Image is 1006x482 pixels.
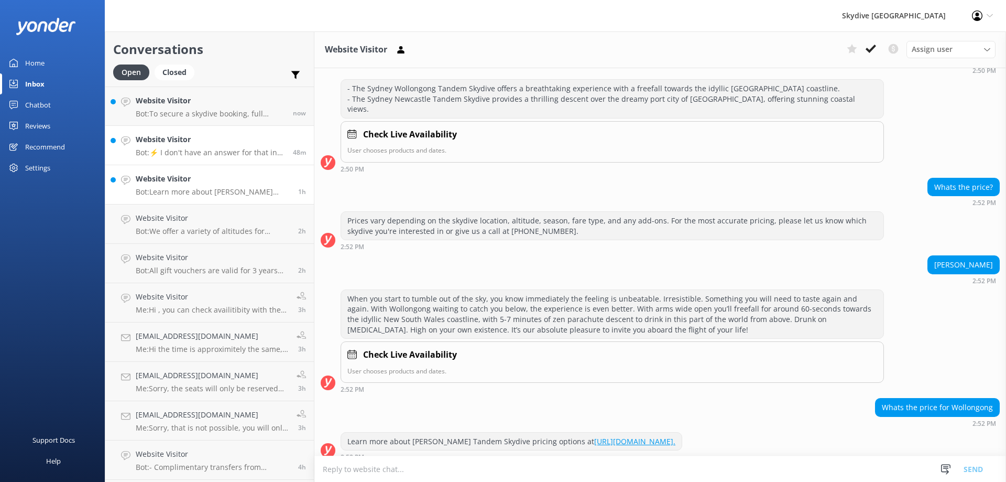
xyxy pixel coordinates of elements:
h4: [EMAIL_ADDRESS][DOMAIN_NAME] [136,370,289,381]
a: [EMAIL_ADDRESS][DOMAIN_NAME]Me:Hi the time is approximitely the same, around 2-3 hours if no dela... [105,323,314,362]
h4: [EMAIL_ADDRESS][DOMAIN_NAME] [136,330,289,342]
p: User chooses products and dates. [347,366,877,376]
a: Website VisitorBot:- Complimentary transfers from [GEOGRAPHIC_DATA] are available for the Sydney ... [105,441,314,480]
p: Bot: ⚡ I don't have an answer for that in my knowledge base. Please try and rephrase your questio... [136,148,285,157]
span: Oct 03 2025 12:15pm (UTC +10:00) Australia/Brisbane [298,384,306,393]
div: - The Sydney Wollongong Tandem Skydive offers a breathtaking experience with a freefall towards t... [341,80,883,118]
h4: Website Visitor [136,291,289,303]
p: User chooses products and dates. [347,145,877,155]
span: Oct 03 2025 04:09pm (UTC +10:00) Australia/Brisbane [293,109,306,117]
p: Bot: - Complimentary transfers from [GEOGRAPHIC_DATA] are available for the Sydney Wollongong Tan... [136,463,290,472]
h4: Check Live Availability [363,128,457,142]
h4: [EMAIL_ADDRESS][DOMAIN_NAME] [136,409,289,421]
a: Website VisitorBot:All gift vouchers are valid for 3 years from the purchase date. Since your vou... [105,244,314,283]
div: Assign User [906,41,996,58]
img: yonder-white-logo.png [16,18,76,35]
p: Bot: To secure a skydive booking, full payment is required. You can book now and if you're unsure... [136,109,285,119]
strong: 2:52 PM [972,421,996,427]
div: Oct 03 2025 02:52pm (UTC +10:00) Australia/Brisbane [341,385,884,393]
div: Closed [155,65,194,80]
h4: Website Visitor [136,212,290,224]
p: Me: Sorry, the seats will only be reserved for paid customer on the day [136,384,289,393]
strong: 2:52 PM [341,244,364,250]
a: Website VisitorMe:Hi , you can check availitibity with the drop zone team when you arrive3h [105,283,314,323]
div: Oct 03 2025 02:52pm (UTC +10:00) Australia/Brisbane [341,453,682,460]
a: [URL][DOMAIN_NAME]. [594,436,675,446]
p: Bot: Learn more about [PERSON_NAME] Tandem Skydive pricing options at [URL][DOMAIN_NAME]. [136,187,290,197]
h4: Check Live Availability [363,348,457,362]
div: Open [113,65,149,80]
h4: Website Visitor [136,173,290,185]
a: Website VisitorBot:To secure a skydive booking, full payment is required. You can book now and if... [105,87,314,126]
span: Oct 03 2025 12:19pm (UTC +10:00) Australia/Brisbane [298,305,306,314]
span: Oct 03 2025 02:52pm (UTC +10:00) Australia/Brisbane [298,187,306,196]
span: Oct 03 2025 11:55am (UTC +10:00) Australia/Brisbane [298,463,306,472]
span: Oct 03 2025 12:19pm (UTC +10:00) Australia/Brisbane [298,345,306,354]
strong: 2:50 PM [341,166,364,173]
div: Support Docs [32,430,75,451]
div: Reviews [25,115,50,136]
div: [PERSON_NAME] [928,256,999,274]
div: Oct 03 2025 02:52pm (UTC +10:00) Australia/Brisbane [927,277,1000,284]
h2: Conversations [113,39,306,59]
div: Prices vary depending on the skydive location, altitude, season, fare type, and any add-ons. For ... [341,212,883,240]
a: Closed [155,66,200,78]
div: Chatbot [25,94,51,115]
strong: 2:52 PM [341,387,364,393]
div: Help [46,451,61,472]
span: Oct 03 2025 03:21pm (UTC +10:00) Australia/Brisbane [293,148,306,157]
a: Website VisitorBot:Learn more about [PERSON_NAME] Tandem Skydive pricing options at [URL][DOMAIN_... [105,165,314,205]
a: [EMAIL_ADDRESS][DOMAIN_NAME]Me:Sorry, that is not possible, you will only jump together with your... [105,401,314,441]
strong: 2:52 PM [341,454,364,460]
div: Settings [25,157,50,178]
span: Oct 03 2025 12:14pm (UTC +10:00) Australia/Brisbane [298,423,306,432]
div: Whats the price for Wollongong [876,399,999,416]
h4: Website Visitor [136,134,285,145]
span: Oct 03 2025 01:10pm (UTC +10:00) Australia/Brisbane [298,266,306,275]
a: [EMAIL_ADDRESS][DOMAIN_NAME]Me:Sorry, the seats will only be reserved for paid customer on the day3h [105,362,314,401]
div: Oct 03 2025 02:52pm (UTC +10:00) Australia/Brisbane [927,199,1000,206]
h4: Website Visitor [136,448,290,460]
strong: 2:50 PM [972,68,996,74]
a: Website VisitorBot:We offer a variety of altitudes for skydiving, with all dropzones providing ju... [105,205,314,244]
div: Inbox [25,73,45,94]
p: Me: Sorry, that is not possible, you will only jump together with your tandem instructor [136,423,289,433]
a: Website VisitorBot:⚡ I don't have an answer for that in my knowledge base. Please try and rephras... [105,126,314,165]
div: Oct 03 2025 02:52pm (UTC +10:00) Australia/Brisbane [341,243,884,250]
span: Oct 03 2025 01:52pm (UTC +10:00) Australia/Brisbane [298,227,306,235]
p: Me: Hi the time is approximitely the same, around 2-3 hours if no delays, if there's any delay du... [136,345,289,354]
a: Open [113,66,155,78]
div: Oct 03 2025 02:50pm (UTC +10:00) Australia/Brisbane [792,67,1000,74]
div: Oct 03 2025 02:52pm (UTC +10:00) Australia/Brisbane [875,420,1000,427]
div: Whats the price? [928,178,999,196]
p: Me: Hi , you can check availitibity with the drop zone team when you arrive [136,305,289,315]
div: When you start to tumble out of the sky, you know immediately the feeling is unbeatable. Irresist... [341,290,883,338]
p: Bot: All gift vouchers are valid for 3 years from the purchase date. Since your vouchers were pur... [136,266,290,275]
div: Home [25,52,45,73]
strong: 2:52 PM [972,278,996,284]
span: Assign user [912,44,953,55]
h4: Website Visitor [136,95,285,106]
div: Learn more about [PERSON_NAME] Tandem Skydive pricing options at [341,433,682,451]
div: Oct 03 2025 02:50pm (UTC +10:00) Australia/Brisbane [341,165,884,173]
strong: 2:52 PM [972,200,996,206]
p: Bot: We offer a variety of altitudes for skydiving, with all dropzones providing jumps up to 15,0... [136,227,290,236]
h4: Website Visitor [136,252,290,263]
h3: Website Visitor [325,43,387,57]
div: Recommend [25,136,65,157]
